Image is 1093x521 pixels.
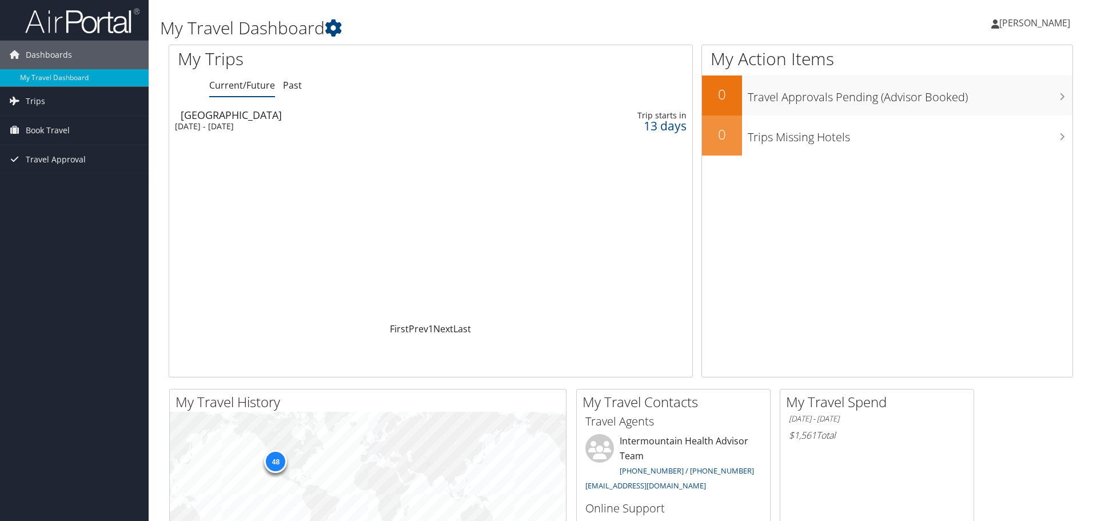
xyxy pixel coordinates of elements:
[26,87,45,116] span: Trips
[991,6,1082,40] a: [PERSON_NAME]
[789,413,965,424] h6: [DATE] - [DATE]
[748,124,1072,145] h3: Trips Missing Hotels
[428,323,433,335] a: 1
[702,47,1072,71] h1: My Action Items
[433,323,453,335] a: Next
[702,75,1072,116] a: 0Travel Approvals Pending (Advisor Booked)
[580,434,767,495] li: Intermountain Health Advisor Team
[453,323,471,335] a: Last
[175,392,566,412] h2: My Travel History
[702,125,742,144] h2: 0
[209,79,275,92] a: Current/Future
[702,116,1072,156] a: 0Trips Missing Hotels
[572,110,686,121] div: Trip starts in
[25,7,139,34] img: airportal-logo.png
[572,121,686,131] div: 13 days
[26,145,86,174] span: Travel Approval
[748,83,1072,105] h3: Travel Approvals Pending (Advisor Booked)
[175,121,504,132] div: [DATE] - [DATE]
[789,429,816,442] span: $1,561
[702,85,742,104] h2: 0
[181,110,510,120] div: [GEOGRAPHIC_DATA]
[585,500,761,516] h3: Online Support
[178,47,466,71] h1: My Trips
[585,413,761,429] h3: Travel Agents
[160,16,775,40] h1: My Travel Dashboard
[264,450,287,473] div: 48
[583,392,770,412] h2: My Travel Contacts
[26,41,72,69] span: Dashboards
[585,480,706,491] a: [EMAIL_ADDRESS][DOMAIN_NAME]
[390,323,409,335] a: First
[283,79,302,92] a: Past
[620,466,754,476] a: [PHONE_NUMBER] / [PHONE_NUMBER]
[26,116,70,145] span: Book Travel
[786,392,974,412] h2: My Travel Spend
[409,323,428,335] a: Prev
[789,429,965,442] h6: Total
[999,17,1070,29] span: [PERSON_NAME]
